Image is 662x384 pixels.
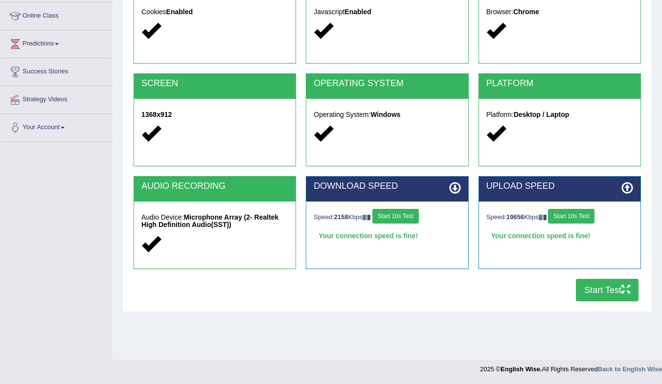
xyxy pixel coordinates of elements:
[576,279,639,301] button: Start Test
[0,58,112,83] a: Success Stories
[166,8,193,16] strong: Enabled
[0,114,112,138] a: Your Account
[514,111,570,118] strong: Desktop / Laptop
[141,111,172,118] strong: 1368x912
[363,215,370,220] img: ajax-loader-fb-connection.gif
[314,181,460,191] h2: DOWNLOAD SPEED
[486,79,633,89] h2: PLATFORM
[486,111,633,118] h5: Platform:
[513,8,539,16] strong: Chrome
[598,365,662,373] a: Back to English Wise
[141,8,288,16] h5: Cookies
[486,8,633,16] h5: Browser:
[486,181,633,191] h2: UPLOAD SPEED
[370,111,400,118] strong: Windows
[539,215,547,220] img: ajax-loader-fb-connection.gif
[141,79,288,89] h2: SCREEN
[344,8,371,16] strong: Enabled
[0,2,112,27] a: Online Class
[0,86,112,111] a: Strategy Videos
[334,213,348,221] strong: 2158
[314,228,460,243] div: Your connection speed is fine!
[314,111,460,118] h5: Operating System:
[486,228,633,243] div: Your connection speed is fine!
[0,30,112,55] a: Predictions
[506,213,524,221] strong: 19656
[141,181,288,191] h2: AUDIO RECORDING
[486,209,633,226] div: Speed: Kbps
[141,214,288,229] h5: Audio Device:
[480,360,662,374] div: 2025 © All Rights Reserved
[372,209,419,224] button: Start 10s Test
[548,209,594,224] button: Start 10s Test
[314,79,460,89] h2: OPERATING SYSTEM
[141,213,278,228] strong: Microphone Array (2- Realtek High Definition Audio(SST))
[501,365,542,373] strong: English Wise.
[314,8,460,16] h5: Javascript
[314,209,460,226] div: Speed: Kbps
